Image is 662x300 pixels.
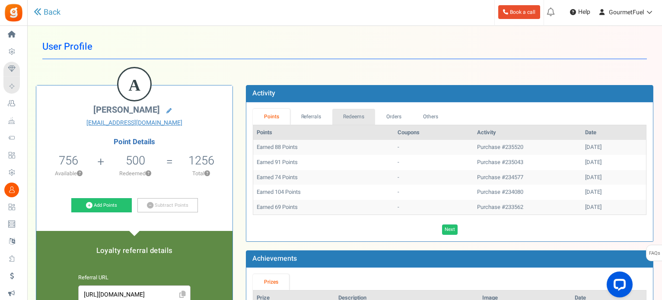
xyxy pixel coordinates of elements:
a: [EMAIL_ADDRESS][DOMAIN_NAME] [43,119,226,127]
div: [DATE] [585,188,643,196]
span: [PERSON_NAME] [93,104,160,116]
p: Total [174,170,228,177]
td: Earned 104 Points [253,185,394,200]
b: Activity [252,88,275,98]
a: Points [253,109,290,125]
td: Purchase #235520 [474,140,582,155]
div: [DATE] [585,143,643,152]
a: Book a call [498,5,540,19]
p: Available [41,170,96,177]
a: Referrals [290,109,332,125]
a: Next [442,224,458,235]
div: [DATE] [585,174,643,182]
a: Help [567,5,594,19]
td: - [394,200,474,215]
a: Redeems [332,109,376,125]
div: [DATE] [585,203,643,212]
a: Others [412,109,449,125]
td: - [394,185,474,200]
th: Coupons [394,125,474,140]
span: 756 [59,152,78,169]
td: Purchase #233562 [474,200,582,215]
td: Purchase #235043 [474,155,582,170]
td: - [394,140,474,155]
button: ? [146,171,151,177]
button: ? [204,171,210,177]
h6: Referral URL [78,275,191,281]
td: - [394,170,474,185]
td: Earned 74 Points [253,170,394,185]
td: Earned 88 Points [253,140,394,155]
td: Earned 91 Points [253,155,394,170]
a: Prizes [253,274,289,290]
h5: 500 [126,154,145,167]
h5: Loyalty referral details [45,247,224,255]
span: GourmetFuel [609,8,644,17]
figcaption: A [118,68,150,102]
b: Achievements [252,253,297,264]
h4: Point Details [36,138,232,146]
td: Purchase #234080 [474,185,582,200]
img: Gratisfaction [4,3,23,22]
th: Activity [474,125,582,140]
button: ? [77,171,83,177]
th: Date [582,125,646,140]
td: Purchase #234577 [474,170,582,185]
td: Earned 69 Points [253,200,394,215]
td: - [394,155,474,170]
h5: 1256 [188,154,214,167]
th: Points [253,125,394,140]
h1: User Profile [42,35,647,59]
span: Help [576,8,590,16]
a: Add Points [71,198,132,213]
p: Redeemed [105,170,165,177]
span: FAQs [649,245,660,262]
a: Orders [375,109,412,125]
a: Subtract Points [137,198,198,213]
div: [DATE] [585,158,643,167]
